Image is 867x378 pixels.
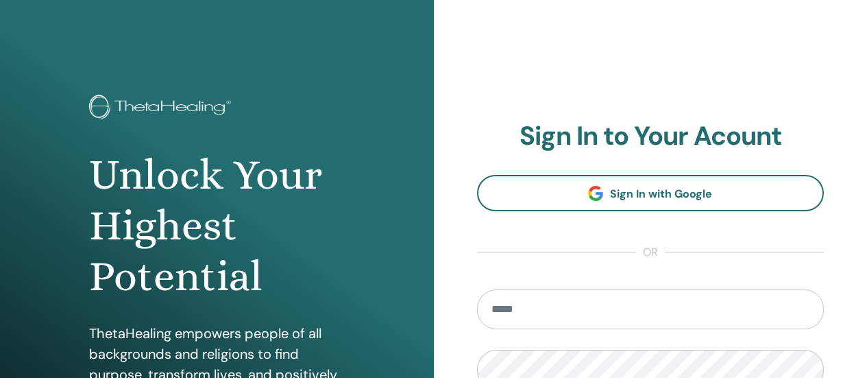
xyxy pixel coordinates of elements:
a: Sign In with Google [477,175,825,211]
span: Sign In with Google [610,187,712,201]
h1: Unlock Your Highest Potential [89,150,344,303]
h2: Sign In to Your Acount [477,121,825,152]
span: or [636,244,665,261]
